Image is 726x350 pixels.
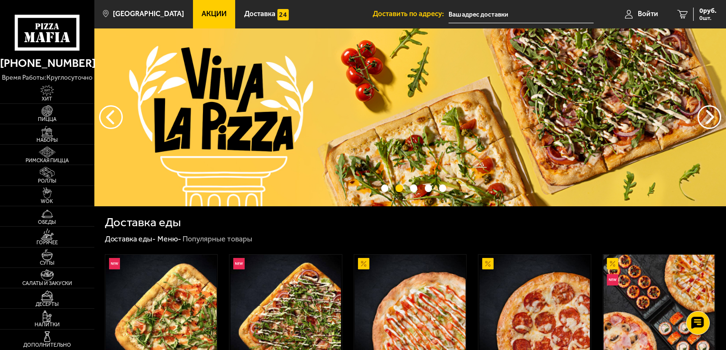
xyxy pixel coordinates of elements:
span: Войти [638,10,658,18]
img: Акционный [482,258,494,269]
div: Популярные товары [183,234,252,244]
img: Акционный [358,258,369,269]
button: следующий [99,105,123,129]
a: Доставка еды- [105,234,156,243]
span: Доставить по адресу: [373,10,449,18]
span: Акции [202,10,227,18]
button: точки переключения [395,184,403,192]
span: Доставка [244,10,276,18]
a: Меню- [157,234,181,243]
img: Новинка [607,274,618,286]
img: Новинка [109,258,120,269]
button: точки переключения [381,184,388,192]
img: 15daf4d41897b9f0e9f617042186c801.svg [277,9,289,20]
img: Новинка [233,258,245,269]
span: [GEOGRAPHIC_DATA] [113,10,184,18]
button: предыдущий [698,105,721,129]
button: точки переключения [425,184,432,192]
button: точки переключения [439,184,446,192]
button: точки переключения [410,184,417,192]
span: 0 руб. [699,8,717,14]
img: Акционный [607,258,618,269]
input: Ваш адрес доставки [449,6,594,23]
span: 0 шт. [699,15,717,21]
h1: Доставка еды [105,216,181,229]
